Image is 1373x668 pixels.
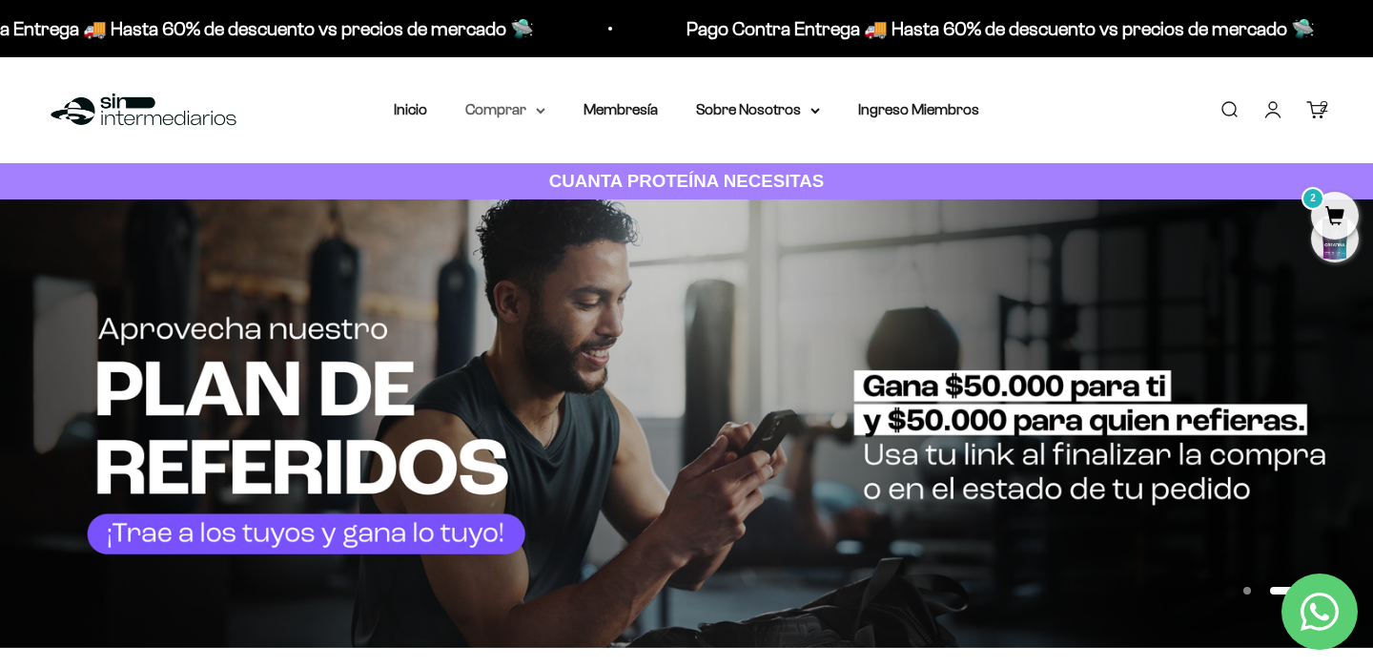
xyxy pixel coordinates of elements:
p: Pago Contra Entrega 🚚 Hasta 60% de descuento vs precios de mercado 🛸 [266,13,894,44]
a: 2 [1311,207,1359,228]
a: Membresía [584,101,658,117]
strong: CUANTA PROTEÍNA NECESITAS [549,171,825,191]
a: Inicio [394,101,427,117]
a: 2 [1306,99,1327,120]
summary: Sobre Nosotros [696,97,820,122]
mark: 2 [1301,187,1324,210]
a: Ingreso Miembros [858,101,979,117]
summary: Comprar [465,97,545,122]
div: 2 [1320,94,1328,119]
